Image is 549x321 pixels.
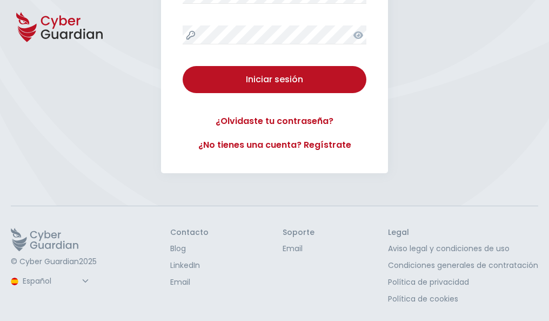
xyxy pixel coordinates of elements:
img: region-logo [11,278,18,285]
a: LinkedIn [170,260,209,271]
a: ¿Olvidaste tu contraseña? [183,115,366,128]
p: © Cyber Guardian 2025 [11,257,97,267]
h3: Contacto [170,228,209,238]
a: Política de privacidad [388,277,538,288]
a: Política de cookies [388,293,538,305]
button: Iniciar sesión [183,66,366,93]
a: Blog [170,243,209,254]
h3: Soporte [283,228,314,238]
a: Aviso legal y condiciones de uso [388,243,538,254]
a: Email [170,277,209,288]
h3: Legal [388,228,538,238]
div: Iniciar sesión [191,73,358,86]
a: Condiciones generales de contratación [388,260,538,271]
a: Email [283,243,314,254]
a: ¿No tienes una cuenta? Regístrate [183,139,366,152]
